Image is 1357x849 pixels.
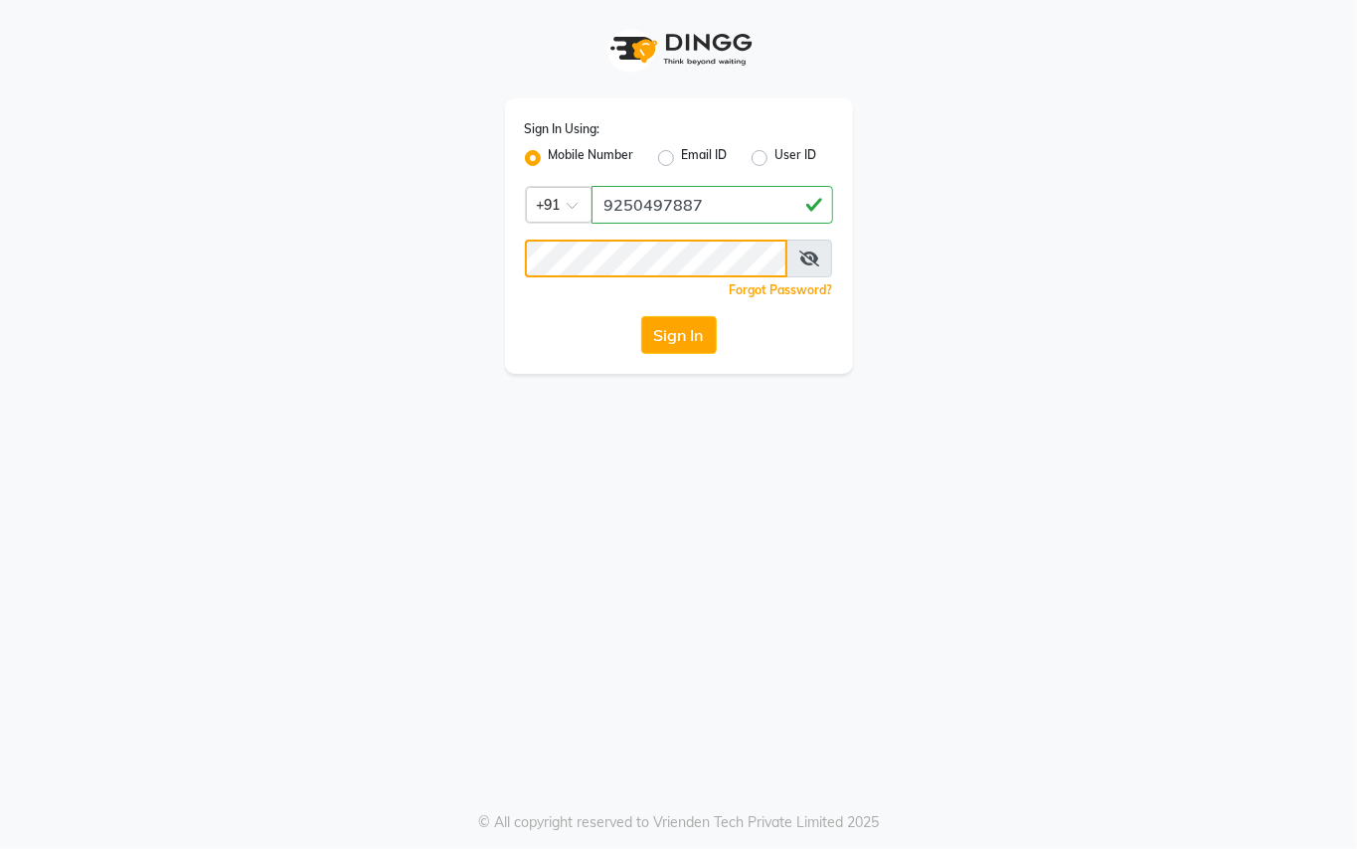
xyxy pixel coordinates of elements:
a: Forgot Password? [730,282,833,297]
input: Username [525,240,787,277]
label: Sign In Using: [525,120,600,138]
button: Sign In [641,316,717,354]
label: Mobile Number [549,146,634,170]
img: logo1.svg [599,20,759,79]
label: Email ID [682,146,728,170]
label: User ID [775,146,817,170]
input: Username [592,186,833,224]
